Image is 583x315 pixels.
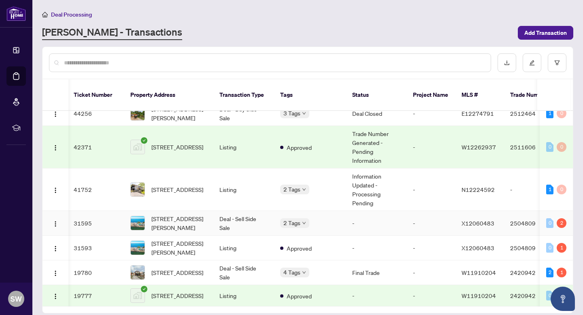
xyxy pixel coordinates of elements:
span: SW [11,293,22,304]
td: 41752 [67,168,124,211]
span: 2 Tags [283,185,300,194]
td: 31595 [67,211,124,236]
td: Final Trade [346,260,406,285]
span: N12224592 [462,186,495,193]
span: [STREET_ADDRESS] [151,268,203,277]
span: download [504,60,510,66]
td: Listing [213,168,274,211]
td: Deal Closed [346,101,406,126]
td: - [406,101,455,126]
span: Deal Processing [51,11,92,18]
span: home [42,12,48,17]
span: check-circle [141,286,147,292]
span: [STREET_ADDRESS] [151,143,203,151]
img: Logo [52,111,59,117]
img: logo [6,6,26,21]
button: filter [548,53,566,72]
span: Approved [287,143,312,152]
td: 42371 [67,126,124,168]
div: 1 [546,109,553,118]
td: Listing [213,126,274,168]
td: - [406,285,455,306]
span: [STREET_ADDRESS][PERSON_NAME] [151,214,206,232]
div: 0 [557,142,566,152]
span: edit [529,60,535,66]
img: Logo [52,221,59,227]
span: down [302,187,306,192]
span: W11910204 [462,269,496,276]
button: Logo [49,183,62,196]
div: 0 [557,109,566,118]
div: 0 [546,291,553,300]
span: X12060483 [462,244,494,251]
span: filter [554,60,560,66]
td: - [406,236,455,260]
img: thumbnail-img [131,140,145,154]
img: thumbnail-img [131,106,145,120]
div: 0 [557,185,566,194]
img: Logo [52,270,59,277]
img: thumbnail-img [131,289,145,302]
span: [STREET_ADDRESS][PERSON_NAME] [151,104,206,122]
a: [PERSON_NAME] - Transactions [42,26,182,40]
td: Deal - Buy Side Sale [213,101,274,126]
td: 2504809 [504,236,560,260]
span: down [302,111,306,115]
span: Approved [287,244,312,253]
td: - [504,168,560,211]
div: 1 [557,243,566,253]
td: Deal - Sell Side Sale [213,260,274,285]
th: Trade Number [504,79,560,111]
img: thumbnail-img [131,241,145,255]
span: down [302,270,306,275]
img: thumbnail-img [131,183,145,196]
button: download [498,53,516,72]
td: Deal - Sell Side Sale [213,211,274,236]
td: - [406,211,455,236]
div: 1 [546,185,553,194]
span: X12060483 [462,219,494,227]
th: MLS # [455,79,504,111]
img: Logo [52,187,59,194]
span: [STREET_ADDRESS] [151,185,203,194]
div: 2 [557,218,566,228]
img: Logo [52,293,59,300]
td: - [346,236,406,260]
td: 31593 [67,236,124,260]
td: - [406,126,455,168]
span: E12274791 [462,110,494,117]
span: 2 Tags [283,218,300,228]
div: 0 [546,243,553,253]
span: W11910204 [462,292,496,299]
button: Logo [49,289,62,302]
th: Tags [274,79,346,111]
img: Logo [52,245,59,252]
button: Logo [49,217,62,230]
td: Listing [213,236,274,260]
td: 2420942 [504,285,560,306]
img: Logo [52,145,59,151]
button: Logo [49,266,62,279]
td: Listing [213,285,274,306]
img: thumbnail-img [131,216,145,230]
span: 4 Tags [283,268,300,277]
td: 2504809 [504,211,560,236]
th: Project Name [406,79,455,111]
button: Open asap [551,287,575,311]
button: Logo [49,241,62,254]
td: 2512464 [504,101,560,126]
td: 2420942 [504,260,560,285]
span: check-circle [141,137,147,144]
span: Approved [287,292,312,300]
button: Logo [49,140,62,153]
td: Information Updated - Processing Pending [346,168,406,211]
span: [STREET_ADDRESS] [151,291,203,300]
span: Add Transaction [524,26,567,39]
button: Add Transaction [518,26,573,40]
th: Property Address [124,79,213,111]
td: - [346,211,406,236]
div: 1 [557,268,566,277]
span: W12262937 [462,143,496,151]
th: Ticket Number [67,79,124,111]
span: 3 Tags [283,109,300,118]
